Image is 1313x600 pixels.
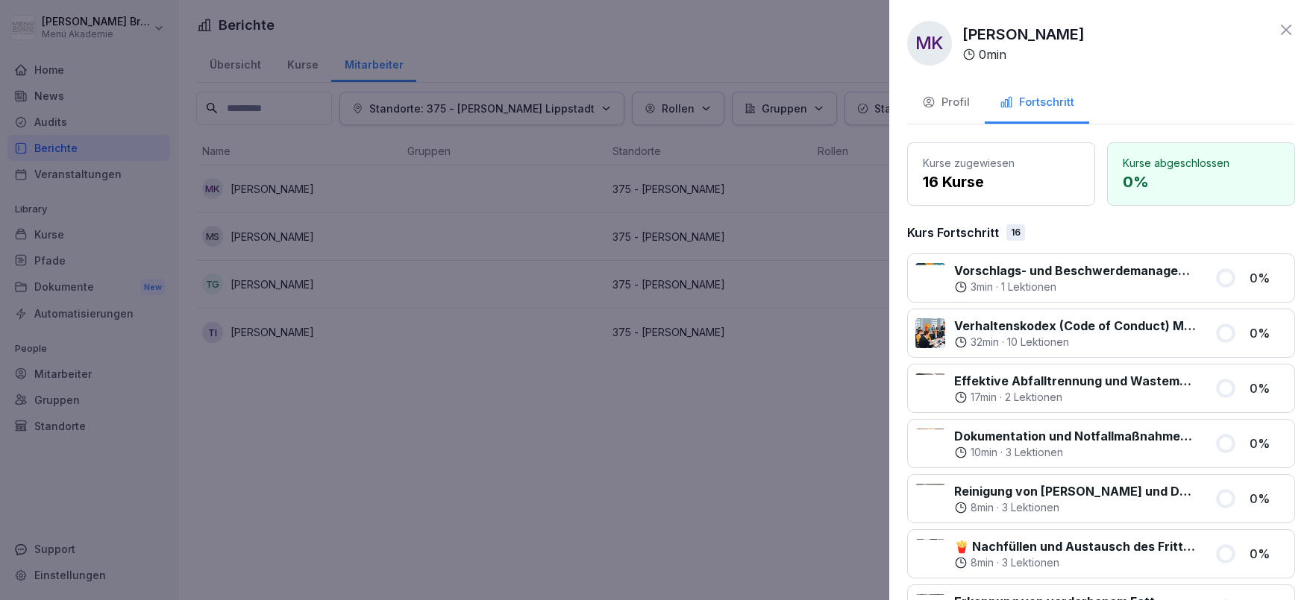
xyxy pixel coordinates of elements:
div: Fortschritt [1000,94,1074,111]
p: 8 min [971,500,994,515]
p: 2 Lektionen [1005,390,1062,405]
div: MK [907,21,952,66]
p: 1 Lektionen [1001,280,1056,294]
p: Verhaltenskodex (Code of Conduct) Menü 2000 [954,317,1197,335]
div: · [954,335,1197,350]
p: 10 Lektionen [1007,335,1069,350]
p: 0 % [1250,269,1287,287]
p: 0 % [1250,490,1287,508]
p: Kurse abgeschlossen [1123,155,1279,171]
p: 0 % [1250,435,1287,452]
button: Fortschritt [985,83,1089,124]
p: 0 min [979,45,1006,63]
div: 16 [1006,224,1025,241]
p: 3 min [971,280,993,294]
div: · [954,555,1197,570]
p: 8 min [971,555,994,570]
p: 🍟 Nachfüllen und Austausch des Frittieröl/-fettes [954,537,1197,555]
div: · [954,280,1197,294]
p: 16 Kurse [923,171,1079,193]
p: 3 Lektionen [1002,555,1059,570]
p: 0 % [1123,171,1279,193]
p: Effektive Abfalltrennung und Wastemanagement im Catering [954,372,1197,390]
p: 0 % [1250,545,1287,563]
div: · [954,445,1197,460]
p: [PERSON_NAME] [962,23,1085,45]
p: Reinigung von [PERSON_NAME] und Dunstabzugshauben [954,482,1197,500]
p: Kurs Fortschritt [907,224,999,241]
p: 3 Lektionen [1002,500,1059,515]
p: 10 min [971,445,997,460]
p: Vorschlags- und Beschwerdemanagement bei Menü 2000 [954,262,1197,280]
p: Dokumentation und Notfallmaßnahmen bei Fritteusen [954,427,1197,445]
p: 0 % [1250,324,1287,342]
p: 32 min [971,335,999,350]
p: Kurse zugewiesen [923,155,1079,171]
button: Profil [907,83,985,124]
p: 17 min [971,390,997,405]
div: · [954,390,1197,405]
p: 3 Lektionen [1006,445,1063,460]
p: 0 % [1250,379,1287,397]
div: Profil [922,94,970,111]
div: · [954,500,1197,515]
